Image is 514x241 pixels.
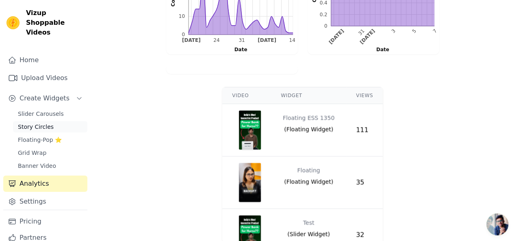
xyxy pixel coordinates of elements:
[390,28,396,34] g: Wed Sep 03 2025 00:00:00 GMT+0530 (India Standard Time)
[327,26,438,45] g: bottom ticks
[297,163,320,178] div: Floating
[213,37,219,43] text: 24
[319,11,327,17] text: 0.2
[3,70,87,86] a: Upload Videos
[271,87,346,104] th: Widget
[3,52,87,68] a: Home
[432,28,438,34] text: 7
[258,37,276,43] g: Sun Sep 07 2025 00:00:00 GMT+0530 (India Standard Time)
[13,121,87,132] a: Story Circles
[390,28,396,34] text: 3
[486,213,508,235] div: Open chat
[356,178,373,187] div: 35
[13,108,87,119] a: Slider Carousels
[13,160,87,172] a: Banner Video
[239,163,261,202] img: video
[283,111,334,125] div: Floating ESS 1350
[178,13,184,19] text: 10
[357,28,365,37] g: Sun Aug 31 2025 00:00:00 GMT+0530 (India Standard Time)
[376,47,389,52] text: Date
[358,28,375,45] text: [DATE]
[411,28,417,34] g: Fri Sep 05 2025 00:00:00 GMT+0530 (India Standard Time)
[18,110,64,118] span: Slider Carousels
[432,28,438,34] g: Sun Sep 07 2025 00:00:00 GMT+0530 (India Standard Time)
[327,28,345,45] text: [DATE]
[20,93,69,103] span: Create Widgets
[222,87,271,104] th: Video
[303,215,314,230] div: Test
[356,230,373,240] div: 32
[258,37,276,43] text: [DATE]
[3,193,87,210] a: Settings
[284,125,333,133] span: ( Floating Widget )
[327,28,345,45] g: Fri Aug 29 2025 00:00:00 GMT+0530 (India Standard Time)
[182,37,200,43] text: [DATE]
[357,28,365,37] text: 31
[358,28,375,45] g: Mon Sep 01 2025 00:00:00 GMT+0530 (India Standard Time)
[289,37,295,43] text: 14
[182,37,200,43] g: Sun Aug 17 2025 00:00:00 GMT+0530 (India Standard Time)
[18,136,62,144] span: Floating-Pop ⭐
[213,37,219,43] g: Sun Aug 24 2025 00:00:00 GMT+0530 (India Standard Time)
[239,111,261,150] img: video
[3,176,87,192] a: Analytics
[356,125,373,135] div: 111
[239,37,245,43] text: 31
[324,23,327,29] text: 0
[13,134,87,145] a: Floating-Pop ⭐
[18,162,56,170] span: Banner Video
[234,47,247,52] text: Date
[289,37,295,43] g: Sun Sep 14 2025 00:00:00 GMT+0530 (India Standard Time)
[182,32,185,37] text: 0
[239,37,245,43] g: Sun Aug 31 2025 00:00:00 GMT+0530 (India Standard Time)
[18,149,46,157] span: Grid Wrap
[284,178,333,186] span: ( Floating Widget )
[346,87,383,104] th: Views
[287,230,330,238] span: ( Slider Widget )
[18,123,54,131] span: Story Circles
[13,147,87,158] a: Grid Wrap
[3,90,87,106] button: Create Widgets
[182,35,295,43] g: bottom ticks
[3,213,87,230] a: Pricing
[7,16,20,29] img: Vizup
[411,28,417,34] text: 5
[26,8,84,37] span: Vizup Shoppable Videos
